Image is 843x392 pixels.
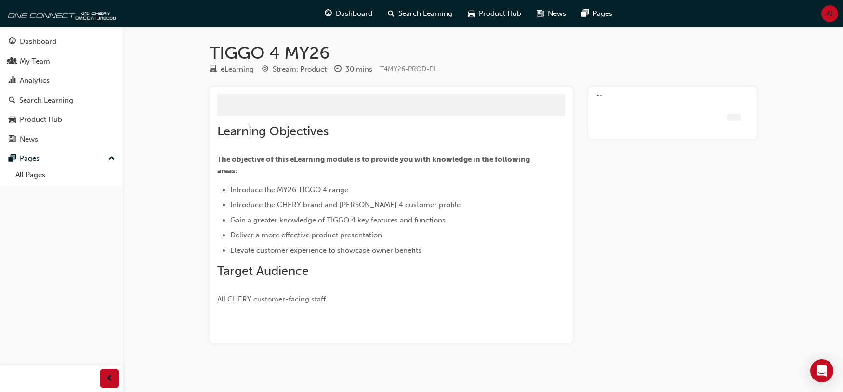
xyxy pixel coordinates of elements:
button: DashboardMy TeamAnalyticsSearch LearningProduct HubNews [4,31,119,150]
div: Analytics [20,75,50,86]
span: Deliver a more effective product presentation [230,231,382,239]
span: Target Audience [217,263,309,278]
div: 30 mins [345,64,372,75]
span: Product Hub [479,8,521,19]
div: Stream [262,64,327,76]
div: Dashboard [20,36,56,47]
span: Learning resource code [380,65,436,73]
div: Type [210,64,254,76]
div: Pages [20,153,40,164]
img: oneconnect [5,4,116,23]
a: search-iconSearch Learning [380,4,460,24]
span: news-icon [537,8,544,20]
button: Pages [4,150,119,168]
div: Product Hub [20,114,62,125]
span: Gain a greater knowledge of TIGGO 4 key features and functions [230,216,446,224]
a: News [4,131,119,148]
span: search-icon [9,96,15,105]
span: chart-icon [9,77,16,85]
span: News [548,8,566,19]
span: Pages [593,8,612,19]
span: All CHERY customer-facing staff [217,295,326,303]
span: guage-icon [9,38,16,46]
div: Stream: Product [273,64,327,75]
span: Learning Objectives [217,124,329,139]
a: Search Learning [4,91,119,109]
span: target-icon [262,65,269,74]
div: Open Intercom Messenger [810,359,833,382]
span: learningResourceType_ELEARNING-icon [210,65,217,74]
a: guage-iconDashboard [317,4,380,24]
span: The objective of this eLearning module is to provide you with knowledge in the following areas: [217,155,531,175]
a: pages-iconPages [574,4,620,24]
span: clock-icon [334,65,342,74]
button: AI [821,5,838,22]
span: news-icon [9,135,16,144]
span: people-icon [9,57,16,66]
span: guage-icon [325,8,332,20]
span: pages-icon [9,155,16,163]
span: pages-icon [581,8,589,20]
span: car-icon [468,8,475,20]
span: Elevate customer experience to showcase owner benefits [230,246,421,255]
a: Product Hub [4,111,119,129]
span: Introduce the CHERY brand and [PERSON_NAME] 4 customer profile [230,200,461,209]
span: AI [827,8,833,19]
span: up-icon [108,153,115,165]
div: eLearning [221,64,254,75]
a: news-iconNews [529,4,574,24]
a: car-iconProduct Hub [460,4,529,24]
h1: TIGGO 4 MY26 [210,42,757,64]
div: Duration [334,64,372,76]
span: Dashboard [336,8,372,19]
a: All Pages [12,168,119,183]
a: Analytics [4,72,119,90]
div: News [20,134,38,145]
a: Dashboard [4,33,119,51]
span: prev-icon [106,373,113,385]
div: My Team [20,56,50,67]
a: My Team [4,52,119,70]
span: Search Learning [398,8,452,19]
span: search-icon [388,8,395,20]
span: car-icon [9,116,16,124]
span: Introduce the MY26 TIGGO 4 range [230,185,348,194]
div: Search Learning [19,95,73,106]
